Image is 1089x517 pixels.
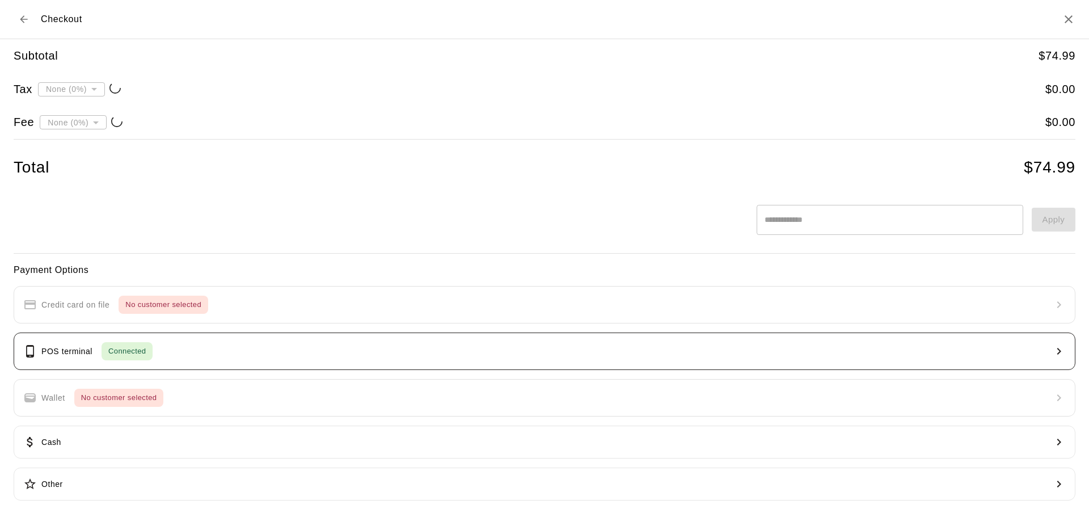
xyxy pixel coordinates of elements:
[38,78,105,99] div: None (0%)
[102,345,153,358] span: Connected
[41,436,61,448] p: Cash
[14,9,34,30] button: Back to cart
[1039,48,1075,64] h5: $ 74.99
[41,478,63,490] p: Other
[14,333,1075,370] button: POS terminalConnected
[14,426,1075,459] button: Cash
[1045,82,1075,97] h5: $ 0.00
[14,158,49,178] h4: Total
[1062,12,1075,26] button: Close
[14,9,82,30] div: Checkout
[40,112,107,133] div: None (0%)
[1024,158,1075,178] h4: $ 74.99
[14,82,32,97] h5: Tax
[41,346,92,358] p: POS terminal
[14,48,58,64] h5: Subtotal
[1045,115,1075,130] h5: $ 0.00
[14,468,1075,501] button: Other
[14,263,1075,278] h6: Payment Options
[14,115,34,130] h5: Fee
